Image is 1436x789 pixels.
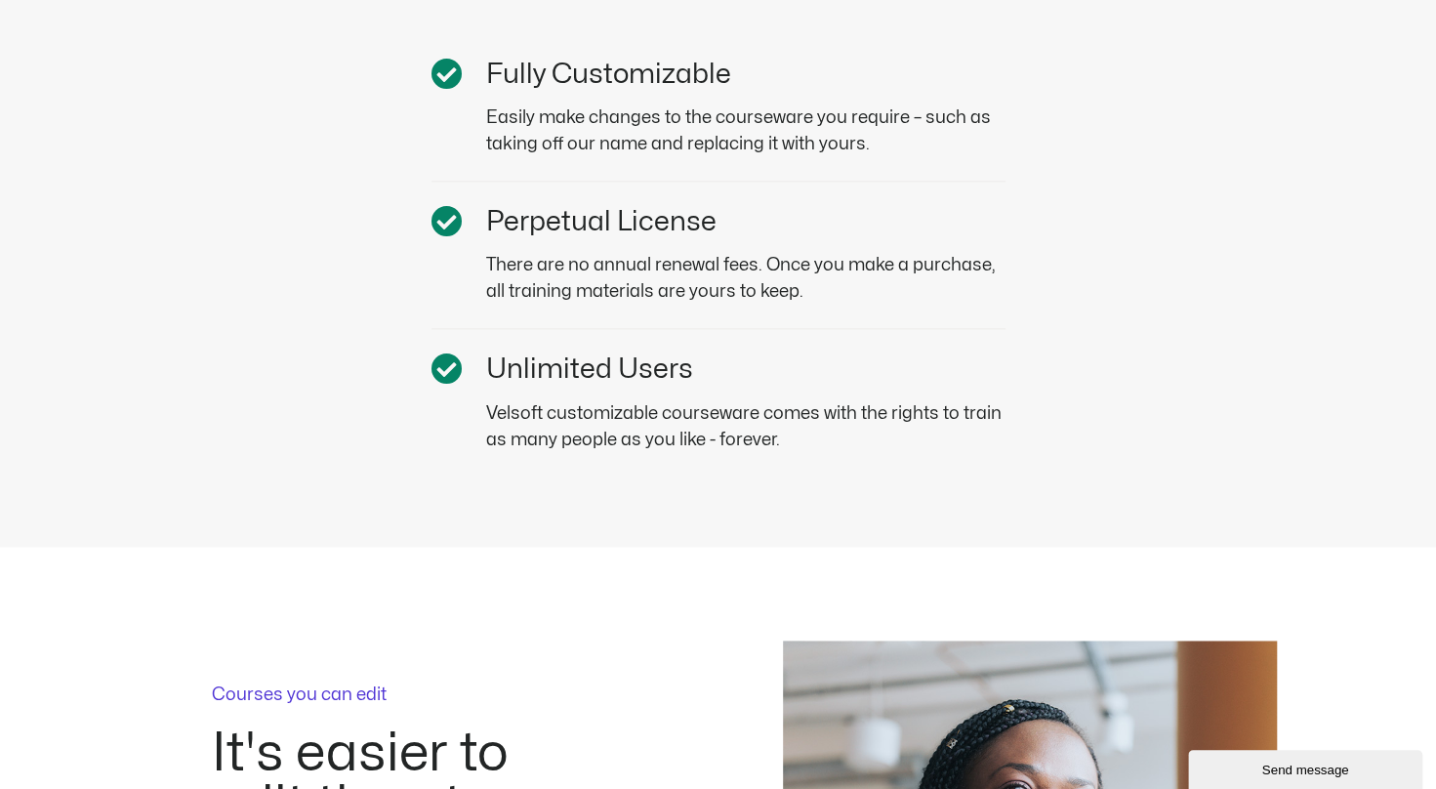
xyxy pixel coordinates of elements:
[486,209,717,235] span: Perpetual License
[212,686,602,704] p: Courses you can edit
[486,400,1005,453] p: Velsoft customizable courseware comes with the rights to train as many people as you like - forever.
[1188,746,1426,789] iframe: chat widget
[486,252,1005,305] p: There are no annual renewal fees. Once you make a purchase, all training materials are yours to k...
[486,104,1005,157] p: Easily make changes to the courseware you require – such as taking off our name and replacing it ...
[486,356,693,383] span: Unlimited Users
[486,62,731,88] span: Fully Customizable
